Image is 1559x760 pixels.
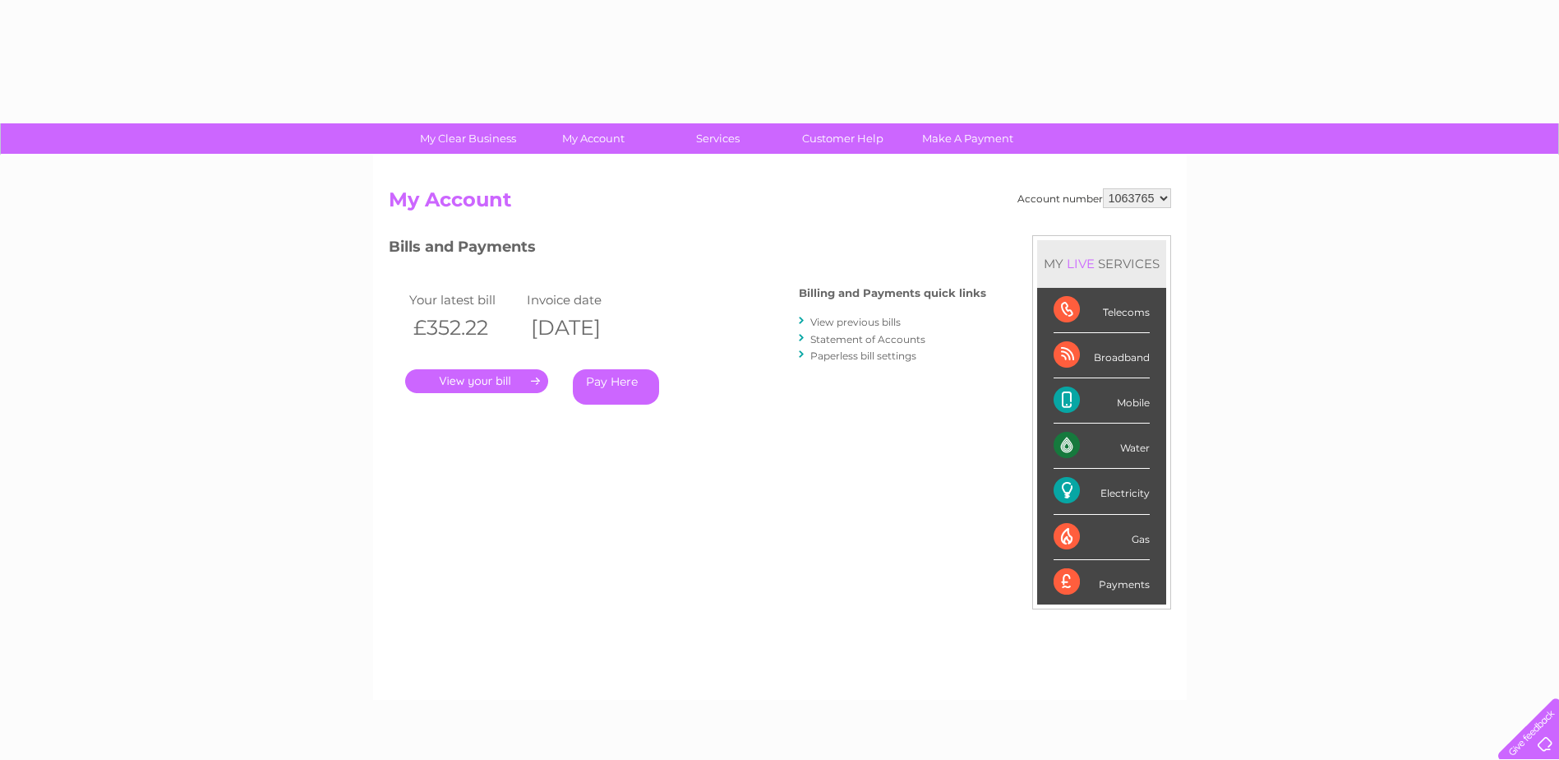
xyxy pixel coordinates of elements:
[1017,188,1171,208] div: Account number
[1054,378,1150,424] div: Mobile
[389,235,986,264] h3: Bills and Payments
[405,369,548,393] a: .
[900,123,1035,154] a: Make A Payment
[523,311,641,345] th: [DATE]
[799,287,986,299] h4: Billing and Payments quick links
[405,311,524,345] th: £352.22
[400,123,536,154] a: My Clear Business
[810,316,901,328] a: View previous bills
[1054,333,1150,378] div: Broadband
[810,350,916,362] a: Paperless bill settings
[1054,515,1150,560] div: Gas
[405,289,524,311] td: Your latest bill
[650,123,786,154] a: Services
[1054,560,1150,605] div: Payments
[1037,240,1166,287] div: MY SERVICES
[1054,469,1150,514] div: Electricity
[389,188,1171,220] h2: My Account
[573,369,659,405] a: Pay Here
[1054,424,1150,469] div: Water
[775,123,911,154] a: Customer Help
[525,123,661,154] a: My Account
[1063,256,1098,271] div: LIVE
[1054,288,1150,333] div: Telecoms
[810,333,925,345] a: Statement of Accounts
[523,289,641,311] td: Invoice date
